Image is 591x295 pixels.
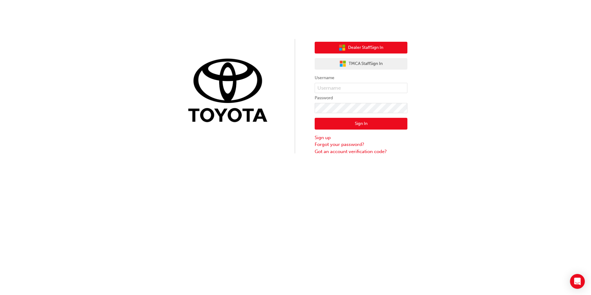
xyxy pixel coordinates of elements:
[315,94,407,102] label: Password
[315,141,407,148] a: Forgot your password?
[184,57,276,126] img: Trak
[315,83,407,93] input: Username
[348,44,383,51] span: Dealer Staff Sign In
[349,60,383,67] span: TMCA Staff Sign In
[315,58,407,70] button: TMCA StaffSign In
[315,148,407,155] a: Got an account verification code?
[570,274,585,289] div: Open Intercom Messenger
[315,42,407,53] button: Dealer StaffSign In
[315,74,407,82] label: Username
[315,118,407,130] button: Sign In
[315,134,407,141] a: Sign up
